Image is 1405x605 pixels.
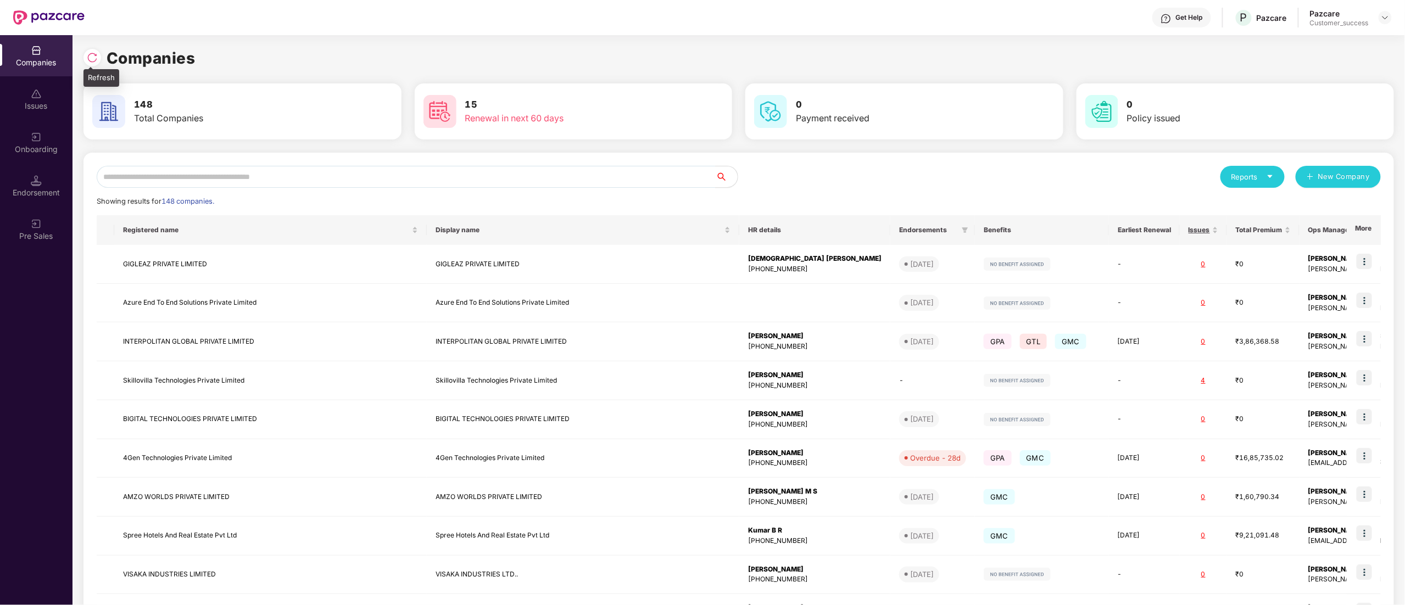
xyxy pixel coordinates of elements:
[715,172,738,181] span: search
[427,439,739,478] td: 4Gen Technologies Private Limited
[910,452,961,463] div: Overdue - 28d
[436,226,722,234] span: Display name
[1231,171,1274,182] div: Reports
[1357,254,1372,269] img: icon
[1189,259,1218,270] div: 0
[1109,361,1180,400] td: -
[1357,448,1372,463] img: icon
[1020,334,1047,349] span: GTL
[1109,215,1180,245] th: Earliest Renewal
[754,95,787,128] img: svg+xml;base64,PHN2ZyB4bWxucz0iaHR0cDovL3d3dy53My5vcmcvMjAwMC9zdmciIHdpZHRoPSI2MCIgaGVpZ2h0PSI2MC...
[1109,517,1180,556] td: [DATE]
[1020,450,1051,466] span: GMC
[114,556,427,595] td: VISAKA INDUSTRIES LIMITED
[1236,376,1291,386] div: ₹0
[1236,530,1291,541] div: ₹9,21,091.48
[1381,13,1390,22] img: svg+xml;base64,PHN2ZyBpZD0iRHJvcGRvd24tMzJ4MzIiIHhtbG5zPSJodHRwOi8vd3d3LnczLm9yZy8yMDAwL3N2ZyIgd2...
[134,98,331,112] h3: 148
[97,197,214,205] span: Showing results for
[1085,95,1118,128] img: svg+xml;base64,PHN2ZyB4bWxucz0iaHR0cDovL3d3dy53My5vcmcvMjAwMC9zdmciIHdpZHRoPSI2MCIgaGVpZ2h0PSI2MC...
[1189,414,1218,424] div: 0
[1109,556,1180,595] td: -
[1127,98,1324,112] h3: 0
[748,497,882,507] div: [PHONE_NUMBER]
[114,517,427,556] td: Spree Hotels And Real Estate Pvt Ltd
[1189,226,1210,234] span: Issues
[161,197,214,205] span: 148 companies.
[910,530,934,541] div: [DATE]
[427,284,739,323] td: Azure End To End Solutions Private Limited
[984,334,1012,349] span: GPA
[1189,376,1218,386] div: 4
[427,322,739,361] td: INTERPOLITAN GLOBAL PRIVATE LIMITED
[1318,171,1370,182] span: New Company
[31,132,42,143] img: svg+xml;base64,PHN2ZyB3aWR0aD0iMjAiIGhlaWdodD0iMjAiIHZpZXdCb3g9IjAgMCAyMCAyMCIgZmlsbD0ibm9uZSIgeG...
[1240,11,1247,24] span: P
[910,297,934,308] div: [DATE]
[899,226,957,234] span: Endorsements
[31,45,42,56] img: svg+xml;base64,PHN2ZyBpZD0iQ29tcGFuaWVzIiB4bWxucz0iaHR0cDovL3d3dy53My5vcmcvMjAwMC9zdmciIHdpZHRoPS...
[748,254,882,264] div: [DEMOGRAPHIC_DATA] [PERSON_NAME]
[984,413,1051,426] img: svg+xml;base64,PHN2ZyB4bWxucz0iaHR0cDovL3d3dy53My5vcmcvMjAwMC9zdmciIHdpZHRoPSIxMjIiIGhlaWdodD0iMj...
[1236,337,1291,347] div: ₹3,86,368.58
[427,215,739,245] th: Display name
[92,95,125,128] img: svg+xml;base64,PHN2ZyB4bWxucz0iaHR0cDovL3d3dy53My5vcmcvMjAwMC9zdmciIHdpZHRoPSI2MCIgaGVpZ2h0PSI2MC...
[1189,337,1218,347] div: 0
[984,257,1051,271] img: svg+xml;base64,PHN2ZyB4bWxucz0iaHR0cDovL3d3dy53My5vcmcvMjAwMC9zdmciIHdpZHRoPSIxMjIiIGhlaWdodD0iMj...
[1307,173,1314,182] span: plus
[1310,8,1369,19] div: Pazcare
[748,536,882,546] div: [PHONE_NUMBER]
[748,448,882,458] div: [PERSON_NAME]
[1161,13,1172,24] img: svg+xml;base64,PHN2ZyBpZD0iSGVscC0zMngzMiIgeG1sbnM9Imh0dHA6Ly93d3cudzMub3JnLzIwMDAvc3ZnIiB3aWR0aD...
[1236,492,1291,502] div: ₹1,60,790.34
[123,226,410,234] span: Registered name
[1236,453,1291,463] div: ₹16,85,735.02
[1236,414,1291,424] div: ₹0
[114,215,427,245] th: Registered name
[87,52,98,63] img: svg+xml;base64,PHN2ZyBpZD0iUmVsb2FkLTMyeDMyIiB4bWxucz0iaHR0cDovL3d3dy53My5vcmcvMjAwMC9zdmciIHdpZH...
[83,69,119,87] div: Refresh
[114,245,427,284] td: GIGLEAZ PRIVATE LIMITED
[960,223,971,237] span: filter
[134,111,331,125] div: Total Companies
[114,400,427,439] td: BIGITAL TECHNOLOGIES PRIVATE LIMITED
[1189,453,1218,463] div: 0
[114,439,427,478] td: 4Gen Technologies Private Limited
[984,489,1015,505] span: GMC
[13,10,85,25] img: New Pazcare Logo
[1127,111,1324,125] div: Policy issued
[1189,492,1218,502] div: 0
[1357,564,1372,580] img: icon
[1236,298,1291,308] div: ₹0
[910,569,934,580] div: [DATE]
[1357,370,1372,385] img: icon
[1189,298,1218,308] div: 0
[427,478,739,517] td: AMZO WORLDS PRIVATE LIMITED
[715,166,738,188] button: search
[984,568,1051,581] img: svg+xml;base64,PHN2ZyB4bWxucz0iaHR0cDovL3d3dy53My5vcmcvMjAwMC9zdmciIHdpZHRoPSIxMjIiIGhlaWdodD0iMj...
[1236,226,1283,234] span: Total Premium
[1347,215,1381,245] th: More
[984,450,1012,466] span: GPA
[1109,245,1180,284] td: -
[1357,293,1372,308] img: icon
[748,409,882,419] div: [PERSON_NAME]
[427,556,739,595] td: VISAKA INDUSTRIES LTD..
[1357,409,1372,424] img: icon
[748,419,882,430] div: [PHONE_NUMBER]
[465,98,662,112] h3: 15
[748,341,882,352] div: [PHONE_NUMBER]
[962,227,968,233] span: filter
[748,486,882,497] div: [PERSON_NAME] M S
[1180,215,1227,245] th: Issues
[1189,530,1218,541] div: 0
[748,380,882,391] div: [PHONE_NUMBER]
[114,322,427,361] td: INTERPOLITAN GLOBAL PRIVATE LIMITED
[1109,478,1180,517] td: [DATE]
[1227,215,1300,245] th: Total Premium
[114,284,427,323] td: Azure End To End Solutions Private Limited
[1357,331,1372,346] img: icon
[1055,334,1086,349] span: GMC
[748,525,882,536] div: Kumar B R
[1267,173,1274,180] span: caret-down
